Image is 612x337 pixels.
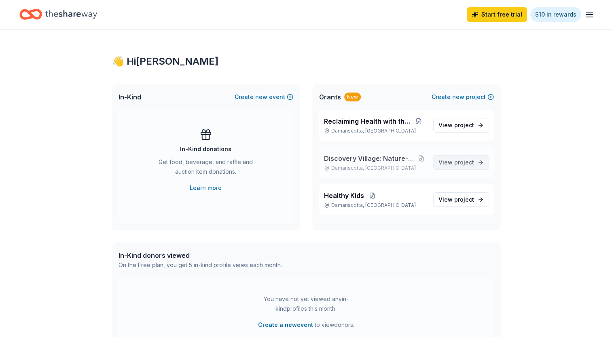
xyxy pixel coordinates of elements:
[438,195,474,204] span: View
[324,191,364,200] span: Healthy Kids
[190,183,222,193] a: Learn more
[255,92,267,102] span: new
[19,5,97,24] a: Home
[151,157,261,180] div: Get food, beverage, and raffle and auction item donations.
[258,320,313,330] button: Create a newevent
[235,92,293,102] button: Createnewevent
[452,92,464,102] span: new
[530,7,581,22] a: $10 in rewards
[438,158,474,167] span: View
[454,159,474,166] span: project
[454,122,474,128] span: project
[467,7,527,22] a: Start free trial
[119,260,282,270] div: On the Free plan, you get 5 in-kind profile views each month.
[319,92,341,102] span: Grants
[433,192,489,207] a: View project
[324,202,427,209] p: Damariscotta, [GEOGRAPHIC_DATA]
[112,55,500,68] div: 👋 Hi [PERSON_NAME]
[119,251,282,260] div: In-Kind donors viewed
[256,294,357,314] div: You have not yet viewed any in-kind profiles this month.
[119,92,141,102] span: In-Kind
[454,196,474,203] span: project
[433,118,489,133] a: View project
[432,92,494,102] button: Createnewproject
[324,154,416,163] span: Discovery Village: Nature-Based Learning
[438,120,474,130] span: View
[344,93,361,101] div: New
[324,128,427,134] p: Damariscotta, [GEOGRAPHIC_DATA]
[324,116,411,126] span: Reclaiming Health with the Y
[180,144,231,154] div: In-Kind donations
[433,155,489,170] a: View project
[324,165,427,171] p: Damariscotta, [GEOGRAPHIC_DATA]
[258,320,354,330] span: to view donors .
